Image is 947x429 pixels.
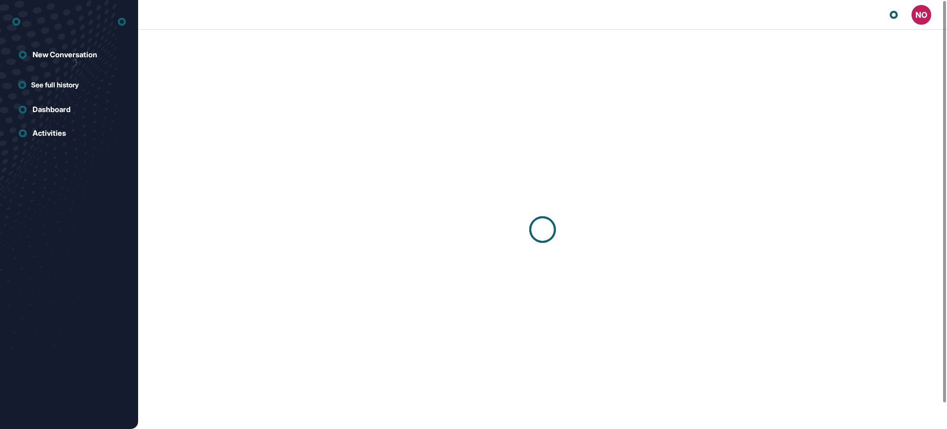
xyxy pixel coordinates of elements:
[12,123,126,143] a: Activities
[12,100,126,119] a: Dashboard
[12,14,20,30] div: entrapeer-logo
[12,45,126,65] a: New Conversation
[18,79,126,90] a: See full history
[31,79,79,90] span: See full history
[911,5,931,25] button: NO
[33,129,66,138] div: Activities
[33,105,71,114] div: Dashboard
[33,50,97,59] div: New Conversation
